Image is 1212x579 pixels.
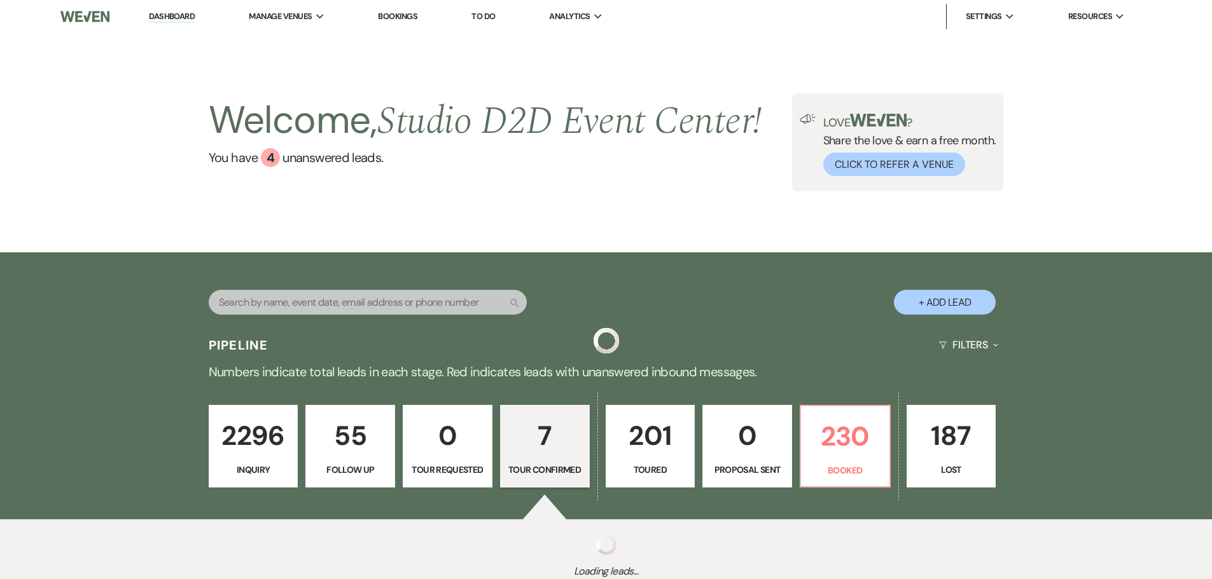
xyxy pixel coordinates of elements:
[508,463,582,477] p: Tour Confirmed
[1068,10,1112,23] span: Resources
[809,415,882,458] p: 230
[915,414,988,457] p: 187
[823,114,996,128] p: Love ?
[596,535,616,555] img: loading spinner
[907,405,996,487] a: 187Lost
[800,114,816,124] img: loud-speaker-illustration.svg
[809,463,882,477] p: Booked
[508,414,582,457] p: 7
[966,10,1002,23] span: Settings
[261,148,280,167] div: 4
[594,328,619,353] img: loading spinner
[800,405,891,487] a: 230Booked
[209,336,268,354] h3: Pipeline
[500,405,590,487] a: 7Tour Confirmed
[823,153,965,176] button: Click to Refer a Venue
[411,463,484,477] p: Tour Requested
[60,564,1152,579] span: Loading leads...
[378,11,417,22] a: Bookings
[149,11,195,23] a: Dashboard
[403,405,492,487] a: 0Tour Requested
[314,414,387,457] p: 55
[711,463,784,477] p: Proposal Sent
[816,114,996,176] div: Share the love & earn a free month.
[377,92,762,151] span: Studio D2D Event Center !
[60,3,109,30] img: Weven Logo
[217,463,290,477] p: Inquiry
[209,148,762,167] a: You have 4 unanswered leads.
[934,328,1003,362] button: Filters
[314,463,387,477] p: Follow Up
[915,463,988,477] p: Lost
[249,10,312,23] span: Manage Venues
[614,463,687,477] p: Toured
[606,405,695,487] a: 201Toured
[894,290,996,315] button: + Add Lead
[711,414,784,457] p: 0
[209,405,298,487] a: 2296Inquiry
[702,405,792,487] a: 0Proposal Sent
[305,405,395,487] a: 55Follow Up
[209,290,527,315] input: Search by name, event date, email address or phone number
[614,414,687,457] p: 201
[411,414,484,457] p: 0
[217,414,290,457] p: 2296
[471,11,495,22] a: To Do
[549,10,590,23] span: Analytics
[148,362,1064,382] p: Numbers indicate total leads in each stage. Red indicates leads with unanswered inbound messages.
[850,114,907,126] img: weven-logo-green.svg
[209,93,762,148] h2: Welcome,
